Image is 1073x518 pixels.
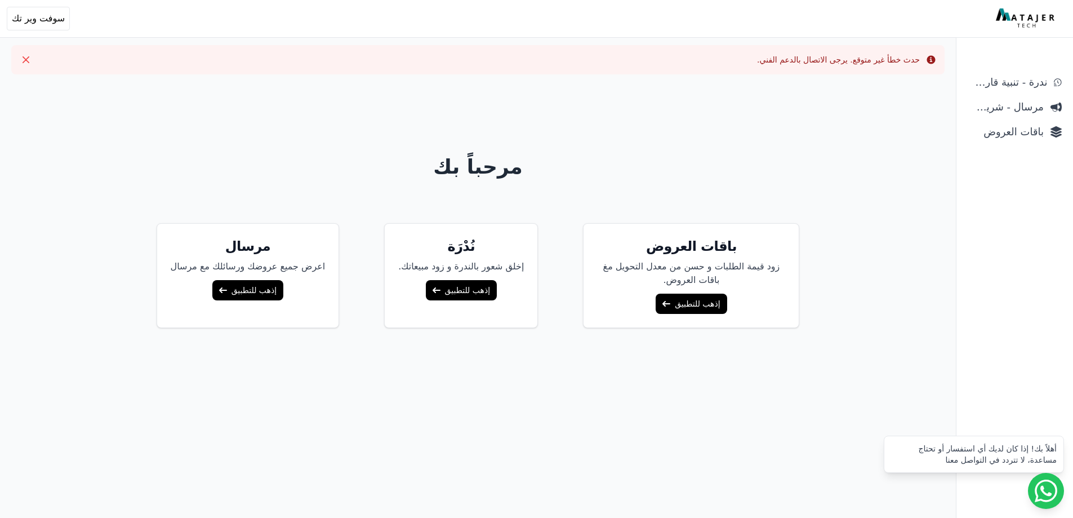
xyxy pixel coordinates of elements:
[656,294,727,314] a: إذهب للتطبيق
[968,99,1044,115] span: مرسال - شريط دعاية
[597,237,785,255] h5: باقات العروض
[46,156,911,178] h1: مرحباً بك
[7,7,70,30] button: سوفت وير تك
[17,51,35,69] button: Close
[968,124,1044,140] span: باقات العروض
[968,74,1047,90] span: ندرة - تنبية قارب علي النفاذ
[597,260,785,287] p: زود قيمة الطلبات و حسن من معدل التحويل مغ باقات العروض.
[996,8,1057,29] img: MatajerTech Logo
[171,260,326,273] p: اعرض جميع عروضك ورسائلك مع مرسال
[757,54,920,65] div: حدث خطأ غير متوقع. يرجى الاتصال بالدعم الفني.
[212,280,283,300] a: إذهب للتطبيق
[426,280,497,300] a: إذهب للتطبيق
[398,260,524,273] p: إخلق شعور بالندرة و زود مبيعاتك.
[171,237,326,255] h5: مرسال
[891,443,1057,466] div: أهلاً بك! إذا كان لديك أي استفسار أو تحتاج مساعدة، لا تتردد في التواصل معنا
[12,12,65,25] span: سوفت وير تك
[398,237,524,255] h5: نُدْرَة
